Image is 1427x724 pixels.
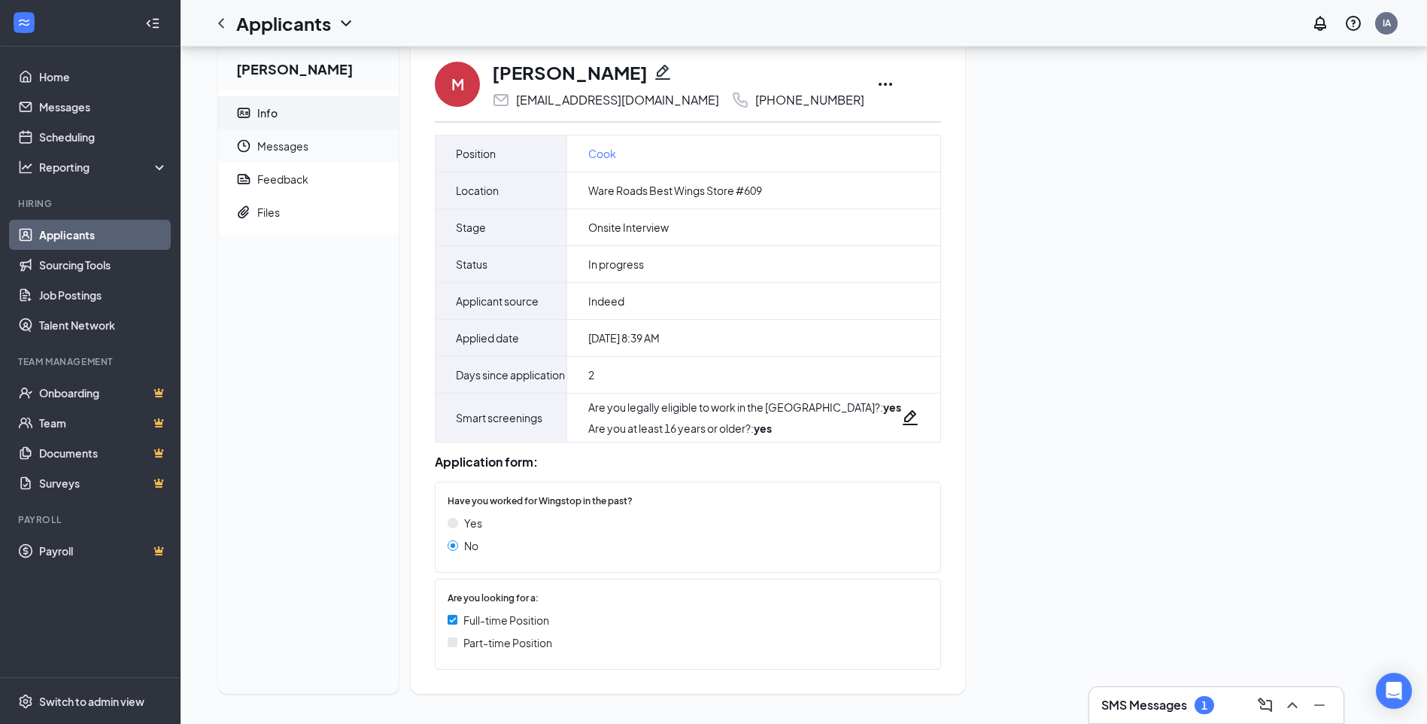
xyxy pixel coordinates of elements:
a: Scheduling [39,122,168,152]
span: Are you looking for a: [448,592,539,606]
svg: Collapse [145,15,160,30]
div: Files [257,205,280,220]
span: Part-time Position [463,634,552,651]
svg: ComposeMessage [1256,696,1274,714]
a: PaperclipFiles [218,196,399,229]
div: [EMAIL_ADDRESS][DOMAIN_NAME] [516,93,719,108]
div: Switch to admin view [39,693,144,708]
svg: Ellipses [876,75,894,93]
div: Application form: [435,455,941,470]
svg: Pencil [654,63,672,81]
div: Team Management [18,355,165,368]
span: [DATE] 8:39 AM [588,330,660,345]
span: Status [456,255,487,273]
span: Smart screenings [456,409,542,427]
span: Applied date [456,329,519,347]
span: Location [456,181,499,199]
span: Indeed [588,294,624,309]
svg: Phone [731,91,749,109]
svg: Pencil [901,409,919,427]
div: Are you at least 16 years or older? : [588,421,901,436]
span: Messages [257,129,387,163]
div: [PHONE_NUMBER] [755,93,864,108]
button: ComposeMessage [1253,693,1277,717]
button: ChevronUp [1280,693,1304,717]
span: No [464,537,478,554]
h1: Applicants [236,11,331,36]
a: ClockMessages [218,129,399,163]
svg: QuestionInfo [1344,14,1362,32]
span: Have you worked for Wingstop in the past? [448,494,633,509]
a: TeamCrown [39,408,168,438]
div: Reporting [39,160,169,175]
a: SurveysCrown [39,468,168,498]
span: In progress [588,257,644,272]
div: Info [257,105,278,120]
span: Position [456,144,496,163]
div: Open Intercom Messenger [1376,673,1412,709]
span: Stage [456,218,486,236]
svg: Report [236,172,251,187]
span: Applicant source [456,292,539,310]
div: Payroll [18,513,165,526]
h2: [PERSON_NAME] [218,41,399,90]
svg: Analysis [18,160,33,175]
span: Days since application [456,366,565,384]
svg: ChevronUp [1283,696,1301,714]
a: Job Postings [39,280,168,310]
svg: ChevronDown [337,14,355,32]
svg: ContactCard [236,105,251,120]
svg: WorkstreamLogo [17,15,32,30]
div: IA [1383,17,1391,29]
svg: Minimize [1310,696,1328,714]
a: PayrollCrown [39,536,168,566]
strong: yes [754,421,772,435]
h3: SMS Messages [1101,697,1187,713]
strong: yes [883,400,901,414]
span: Onsite Interview [588,220,669,235]
a: Sourcing Tools [39,250,168,280]
div: Feedback [257,172,308,187]
span: Full-time Position [463,612,549,628]
div: Are you legally eligible to work in the [GEOGRAPHIC_DATA]? : [588,400,901,415]
span: 2 [588,367,594,382]
svg: Notifications [1311,14,1329,32]
div: Hiring [18,197,165,210]
a: Talent Network [39,310,168,340]
a: Home [39,62,168,92]
button: Minimize [1307,693,1331,717]
a: Cook [588,145,616,162]
span: Ware Roads Best Wings Store #609 [588,183,762,198]
div: M [451,74,464,95]
h1: [PERSON_NAME] [492,59,648,85]
a: DocumentsCrown [39,438,168,468]
a: ReportFeedback [218,163,399,196]
a: Messages [39,92,168,122]
svg: Email [492,91,510,109]
a: Applicants [39,220,168,250]
a: OnboardingCrown [39,378,168,408]
svg: ChevronLeft [212,14,230,32]
a: ContactCardInfo [218,96,399,129]
svg: Clock [236,138,251,154]
span: Yes [464,515,482,531]
div: 1 [1201,699,1207,712]
svg: Settings [18,693,33,708]
svg: Paperclip [236,205,251,220]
